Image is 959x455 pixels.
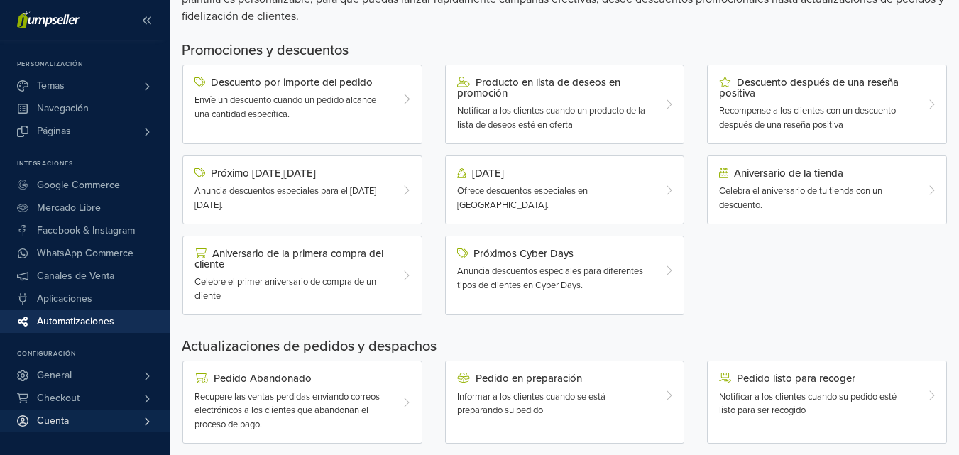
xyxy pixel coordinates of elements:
div: Aniversario de la primera compra del cliente [194,248,390,270]
h5: Promociones y descuentos [182,42,948,59]
div: Producto en lista de deseos en promoción [457,77,653,99]
span: Checkout [37,387,80,410]
span: Navegación [37,97,89,120]
span: Cuenta [37,410,69,432]
span: Páginas [37,120,71,143]
div: [DATE] [457,168,653,179]
span: Recupere las ventas perdidas enviando correos electrónicos a los clientes que abandonan el proces... [194,391,380,430]
span: Anuncia descuentos especiales para diferentes tipos de clientes en Cyber Days. [457,265,643,291]
span: Recompense a los clientes con un descuento después de una reseña positiva [719,105,896,131]
span: Mercado Libre [37,197,101,219]
div: Pedido en preparación [457,373,653,384]
span: Celebra el aniversario de tu tienda con un descuento. [719,185,882,211]
div: Próximo [DATE][DATE] [194,168,390,179]
p: Integraciones [17,160,170,168]
span: Canales de Venta [37,265,114,287]
span: Informar a los clientes cuando se está preparando su pedido [457,391,605,417]
span: Automatizaciones [37,310,114,333]
p: Configuración [17,350,170,358]
span: WhatsApp Commerce [37,242,133,265]
span: Facebook & Instagram [37,219,135,242]
span: General [37,364,72,387]
span: Notificar a los clientes cuando su pedido esté listo para ser recogido [719,391,897,417]
div: Pedido Abandonado [194,373,390,384]
span: Temas [37,75,65,97]
div: Descuento por importe del pedido [194,77,390,88]
span: Aplicaciones [37,287,92,310]
div: Aniversario de la tienda [719,168,915,179]
div: Descuento después de una reseña positiva [719,77,915,99]
div: Pedido listo para recoger [719,373,915,384]
span: Notificar a los clientes cuando un producto de la lista de deseos esté en oferta [457,105,645,131]
span: Envíe un descuento cuando un pedido alcance una cantidad específica. [194,94,376,120]
h5: Actualizaciones de pedidos y despachos [182,338,948,355]
span: Celebre el primer aniversario de compra de un cliente [194,276,376,302]
span: Google Commerce [37,174,120,197]
span: Ofrece descuentos especiales en [GEOGRAPHIC_DATA]. [457,185,588,211]
p: Personalización [17,60,170,69]
span: Anuncia descuentos especiales para el [DATE][DATE]. [194,185,376,211]
div: Próximos Cyber Days [457,248,653,259]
